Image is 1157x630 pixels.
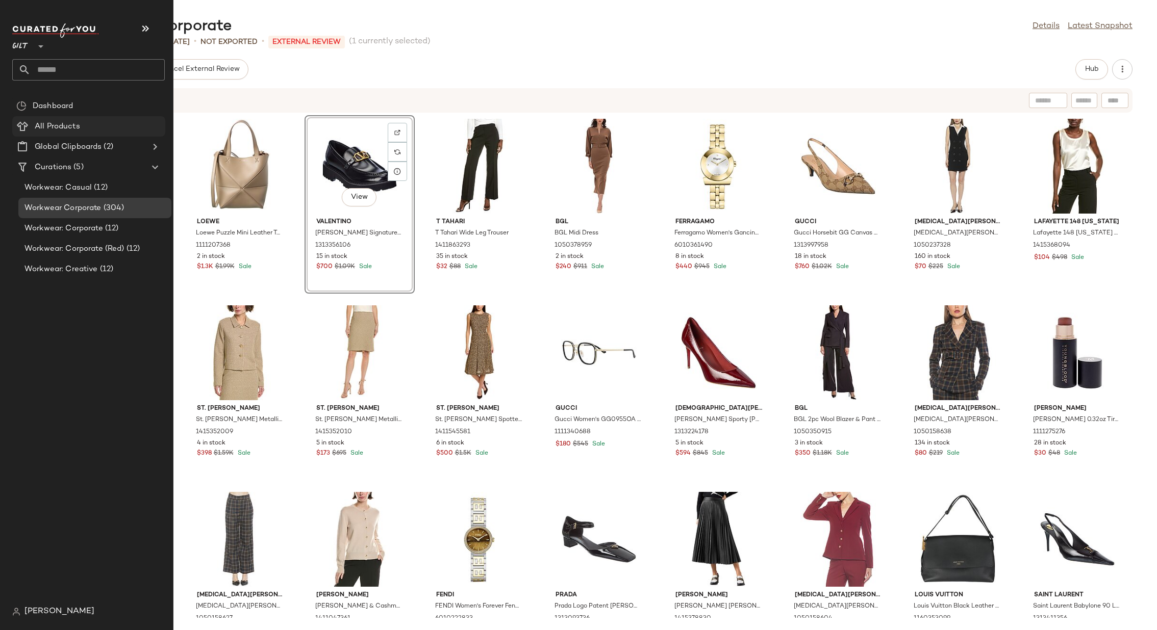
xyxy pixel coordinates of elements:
[463,264,477,270] span: Sale
[189,305,292,400] img: 1415352009_RLLATH.jpg
[667,305,770,400] img: 1313224178_RLLATH.jpg
[1034,253,1050,262] span: $104
[914,241,951,250] span: 1050237328
[316,449,330,458] span: $173
[428,305,531,400] img: 1411545581_RLLATH.jpg
[262,36,264,48] span: •
[1034,404,1121,413] span: [PERSON_NAME]
[674,415,761,425] span: [PERSON_NAME] Sporty [PERSON_NAME] 85 Patent Pump
[197,591,284,600] span: [MEDICAL_DATA][PERSON_NAME]
[315,614,350,623] span: 1411047361
[308,305,411,400] img: 1415352010_RLLATH.jpg
[348,450,363,457] span: Sale
[316,591,403,600] span: [PERSON_NAME]
[196,415,283,425] span: St. [PERSON_NAME] Metallic Tweed Jacket
[555,229,598,238] span: BGL Midi Dress
[1068,20,1133,33] a: Latest Snapshot
[197,449,212,458] span: $398
[1034,439,1066,448] span: 28 in stock
[556,440,571,449] span: $180
[674,602,761,611] span: [PERSON_NAME] [PERSON_NAME] Skirt
[907,119,1010,214] img: 1050237328_RLLATH.jpg
[675,591,762,600] span: [PERSON_NAME]
[556,252,584,261] span: 2 in stock
[349,36,431,48] span: (1 currently selected)
[435,241,470,250] span: 1411863293
[92,182,108,194] span: (12)
[159,65,239,73] span: Cancel External Review
[710,450,725,457] span: Sale
[196,428,233,437] span: 1415352009
[428,119,531,214] img: 1411863293_RLLATH.jpg
[436,591,523,600] span: FENDI
[315,602,402,611] span: [PERSON_NAME] & Cashmere-Blend Cardigan
[196,229,283,238] span: Loewe Puzzle Mini Leather Tote
[547,492,650,587] img: 1313093736_RLLATH.jpg
[674,428,709,437] span: 1313224178
[1033,241,1070,250] span: 1415368094
[1034,218,1121,227] span: Lafayette 148 [US_STATE]
[929,449,943,458] span: $219
[473,450,488,457] span: Sale
[675,449,691,458] span: $594
[787,119,890,214] img: 1313997958_RLLATH.jpg
[308,119,411,214] img: 1313356106_RLLATH.jpg
[1069,254,1084,261] span: Sale
[1034,449,1046,458] span: $30
[103,223,119,234] span: (12)
[35,141,102,153] span: Global Clipboards
[794,241,828,250] span: 1313997958
[907,492,1010,587] img: 1160353099_RLLATH.jpg
[197,439,225,448] span: 4 in stock
[316,404,403,413] span: St. [PERSON_NAME]
[435,428,470,437] span: 1411545581
[197,218,284,227] span: Loewe
[555,602,641,611] span: Prada Logo Patent [PERSON_NAME] [PERSON_NAME] Pump
[200,37,258,47] p: Not Exported
[555,415,641,425] span: Gucci Women's GG0955OA 52mm Optical Frames
[436,404,523,413] span: St. [PERSON_NAME]
[914,229,1000,238] span: [MEDICAL_DATA][PERSON_NAME] Rune Shift Dress
[98,264,114,275] span: (12)
[16,101,27,111] img: svg%3e
[308,492,411,587] img: 1411047361_RLLATH.jpg
[556,591,642,600] span: Prada
[590,441,605,448] span: Sale
[150,59,248,80] button: Cancel External Review
[24,223,103,234] span: Workwear: Corporate
[813,449,832,458] span: $1.18K
[197,404,284,413] span: St. [PERSON_NAME]
[316,439,344,448] span: 5 in stock
[1033,602,1120,611] span: Saint Laurent Babylone 90 Leather Slingback Pump
[189,119,292,214] img: 1111207368_RLLATH.jpg
[795,591,882,600] span: [MEDICAL_DATA][PERSON_NAME]
[24,264,98,275] span: Workwear: Creative
[555,614,590,623] span: 1313093736
[1033,614,1067,623] span: 1313411356
[435,415,522,425] span: St. [PERSON_NAME] Spotted Leopard Silk Dress
[573,262,587,272] span: $911
[795,252,826,261] span: 18 in stock
[675,404,762,413] span: [DEMOGRAPHIC_DATA][PERSON_NAME]
[915,439,950,448] span: 134 in stock
[555,428,591,437] span: 1111340688
[915,404,1001,413] span: [MEDICAL_DATA][PERSON_NAME]
[436,439,464,448] span: 6 in stock
[787,305,890,400] img: 1050350915_RLLATH.jpg
[1033,428,1065,437] span: 1111275276
[694,262,710,272] span: $945
[915,449,927,458] span: $80
[914,614,950,623] span: 1160353099
[795,218,882,227] span: Gucci
[693,449,708,458] span: $845
[1033,20,1060,33] a: Details
[794,614,833,623] span: 1050158604
[834,450,849,457] span: Sale
[268,36,345,48] p: External REVIEW
[834,264,849,270] span: Sale
[197,252,225,261] span: 2 in stock
[795,404,882,413] span: BGL
[449,262,461,272] span: $88
[332,449,346,458] span: $695
[928,262,943,272] span: $225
